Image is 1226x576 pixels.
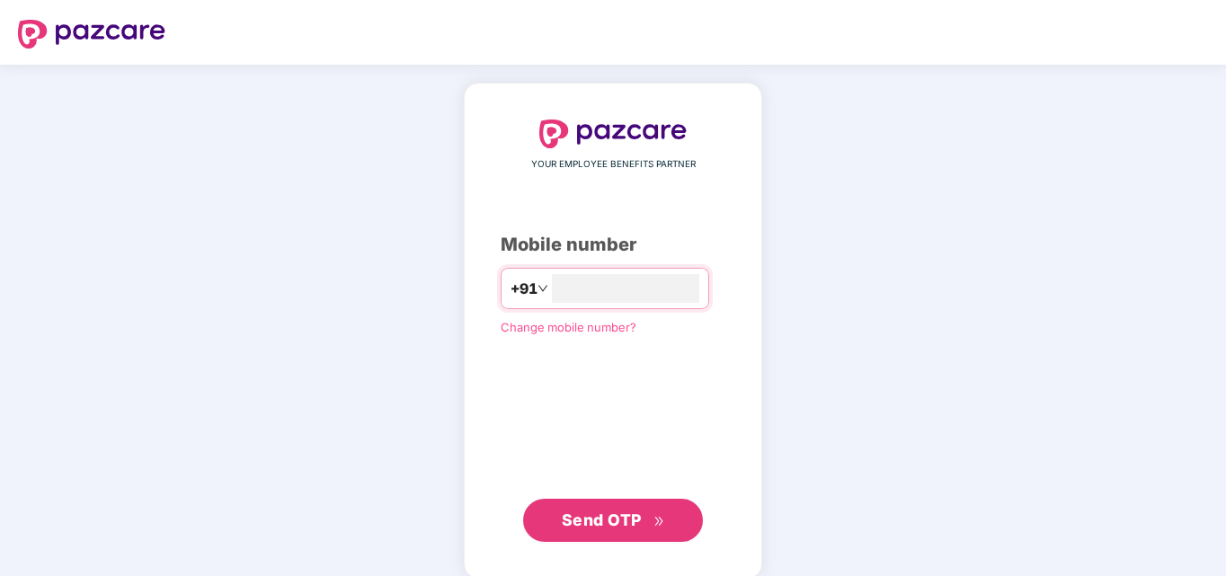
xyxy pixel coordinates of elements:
[653,516,665,527] span: double-right
[531,157,696,172] span: YOUR EMPLOYEE BENEFITS PARTNER
[537,283,548,294] span: down
[501,320,636,334] a: Change mobile number?
[562,510,642,529] span: Send OTP
[501,231,725,259] div: Mobile number
[523,499,703,542] button: Send OTPdouble-right
[511,278,537,300] span: +91
[18,20,165,49] img: logo
[539,120,687,148] img: logo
